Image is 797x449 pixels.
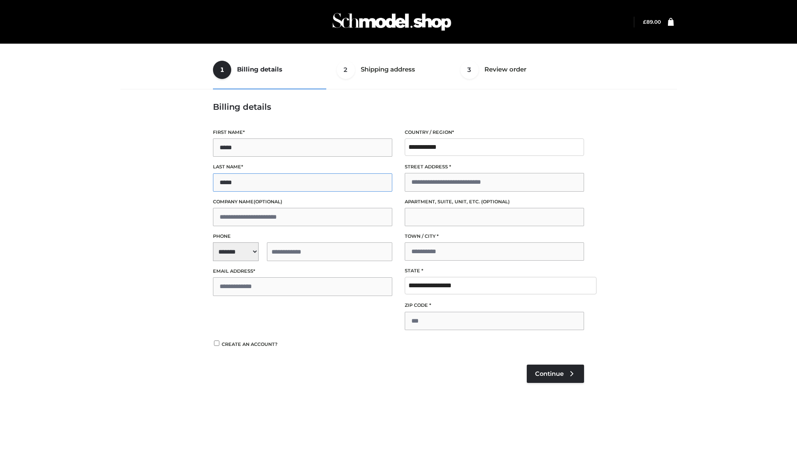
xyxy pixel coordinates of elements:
label: Apartment, suite, unit, etc. [405,198,584,206]
bdi: 89.00 [643,19,661,25]
label: Phone [213,232,392,240]
span: Continue [535,370,564,377]
label: Street address [405,163,584,171]
span: (optional) [481,199,510,205]
span: £ [643,19,646,25]
label: Last name [213,163,392,171]
a: £89.00 [643,19,661,25]
label: ZIP Code [405,301,584,309]
label: State [405,267,584,275]
h3: Billing details [213,102,584,112]
span: Create an account? [222,341,278,347]
label: Email address [213,267,392,275]
label: First name [213,128,392,136]
input: Create an account? [213,340,220,346]
img: Schmodel Admin 964 [330,5,454,38]
label: Company name [213,198,392,206]
label: Country / Region [405,128,584,136]
a: Continue [527,365,584,383]
label: Town / City [405,232,584,240]
span: (optional) [254,199,282,205]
